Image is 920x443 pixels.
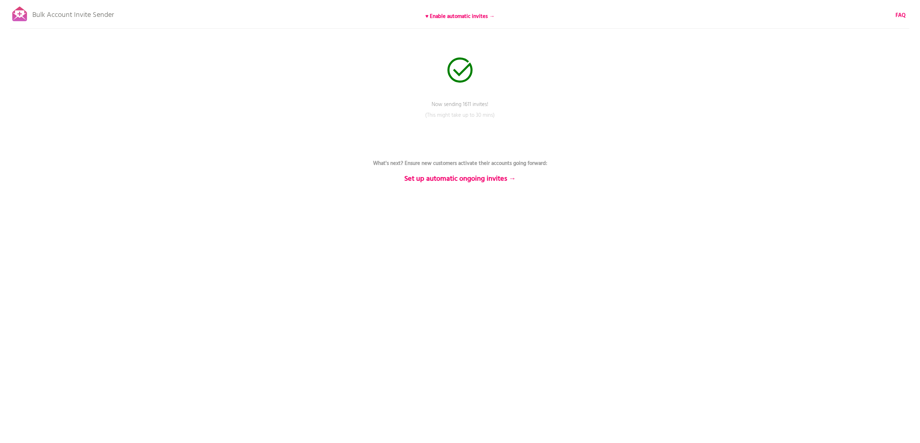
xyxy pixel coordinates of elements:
[425,12,495,21] b: ♥ Enable automatic invites →
[352,101,568,119] p: Now sending 1611 invites!
[896,11,906,20] b: FAQ
[32,4,114,22] p: Bulk Account Invite Sender
[404,173,516,185] b: Set up automatic ongoing invites →
[373,159,547,168] b: What's next? Ensure new customers activate their accounts going forward:
[352,111,568,129] p: (This might take up to 30 mins)
[896,11,906,19] a: FAQ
